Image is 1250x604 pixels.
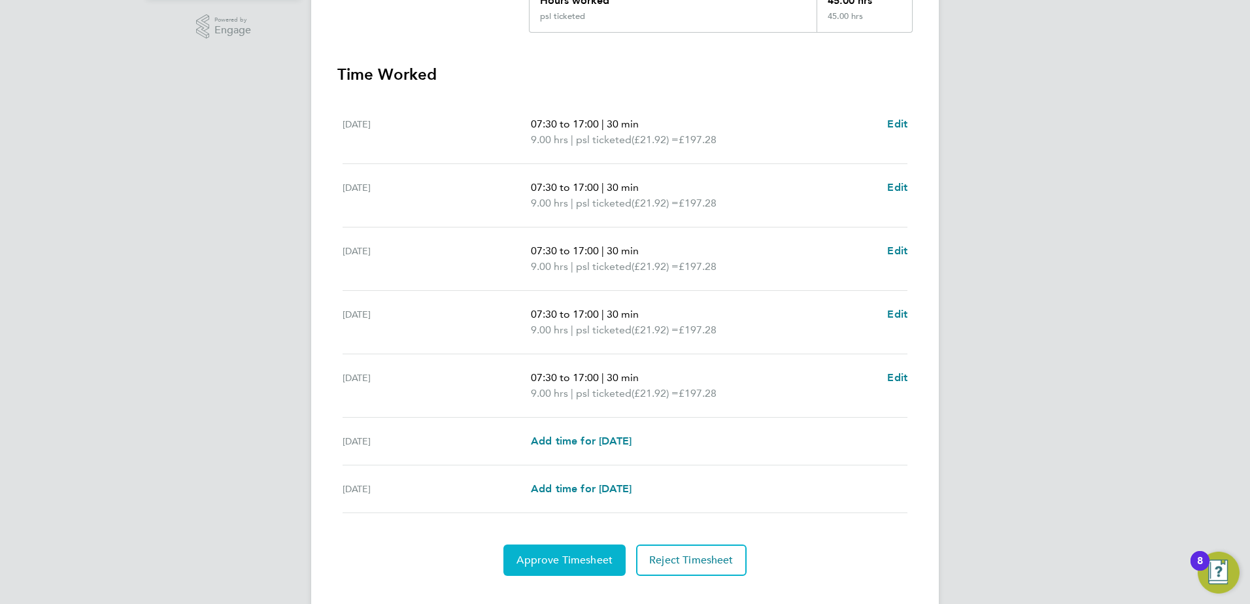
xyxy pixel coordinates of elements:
[1197,561,1203,578] div: 8
[343,370,531,401] div: [DATE]
[679,324,717,336] span: £197.28
[887,244,907,257] span: Edit
[516,554,613,567] span: Approve Timesheet
[531,324,568,336] span: 9.00 hrs
[503,545,626,576] button: Approve Timesheet
[607,118,639,130] span: 30 min
[607,308,639,320] span: 30 min
[531,181,599,193] span: 07:30 to 17:00
[576,259,632,275] span: psl ticketed
[887,308,907,320] span: Edit
[887,181,907,193] span: Edit
[576,322,632,338] span: psl ticketed
[343,243,531,275] div: [DATE]
[887,116,907,132] a: Edit
[1198,552,1240,594] button: Open Resource Center, 8 new notifications
[571,387,573,399] span: |
[531,435,632,447] span: Add time for [DATE]
[607,244,639,257] span: 30 min
[531,118,599,130] span: 07:30 to 17:00
[571,133,573,146] span: |
[632,197,679,209] span: (£21.92) =
[887,307,907,322] a: Edit
[679,197,717,209] span: £197.28
[531,260,568,273] span: 9.00 hrs
[887,180,907,195] a: Edit
[576,386,632,401] span: psl ticketed
[531,481,632,497] a: Add time for [DATE]
[679,133,717,146] span: £197.28
[343,481,531,497] div: [DATE]
[576,195,632,211] span: psl ticketed
[531,482,632,495] span: Add time for [DATE]
[343,433,531,449] div: [DATE]
[632,324,679,336] span: (£21.92) =
[887,371,907,384] span: Edit
[649,554,734,567] span: Reject Timesheet
[887,243,907,259] a: Edit
[214,14,251,25] span: Powered by
[196,14,252,39] a: Powered byEngage
[531,387,568,399] span: 9.00 hrs
[601,371,604,384] span: |
[632,260,679,273] span: (£21.92) =
[601,118,604,130] span: |
[632,387,679,399] span: (£21.92) =
[540,11,585,22] div: psl ticketed
[343,180,531,211] div: [DATE]
[571,260,573,273] span: |
[607,181,639,193] span: 30 min
[571,324,573,336] span: |
[679,387,717,399] span: £197.28
[601,181,604,193] span: |
[601,308,604,320] span: |
[214,25,251,36] span: Engage
[531,244,599,257] span: 07:30 to 17:00
[576,132,632,148] span: psl ticketed
[601,244,604,257] span: |
[607,371,639,384] span: 30 min
[531,308,599,320] span: 07:30 to 17:00
[531,433,632,449] a: Add time for [DATE]
[531,371,599,384] span: 07:30 to 17:00
[887,118,907,130] span: Edit
[679,260,717,273] span: £197.28
[531,133,568,146] span: 9.00 hrs
[343,307,531,338] div: [DATE]
[632,133,679,146] span: (£21.92) =
[337,64,913,85] h3: Time Worked
[531,197,568,209] span: 9.00 hrs
[571,197,573,209] span: |
[887,370,907,386] a: Edit
[817,11,912,32] div: 45.00 hrs
[636,545,747,576] button: Reject Timesheet
[343,116,531,148] div: [DATE]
